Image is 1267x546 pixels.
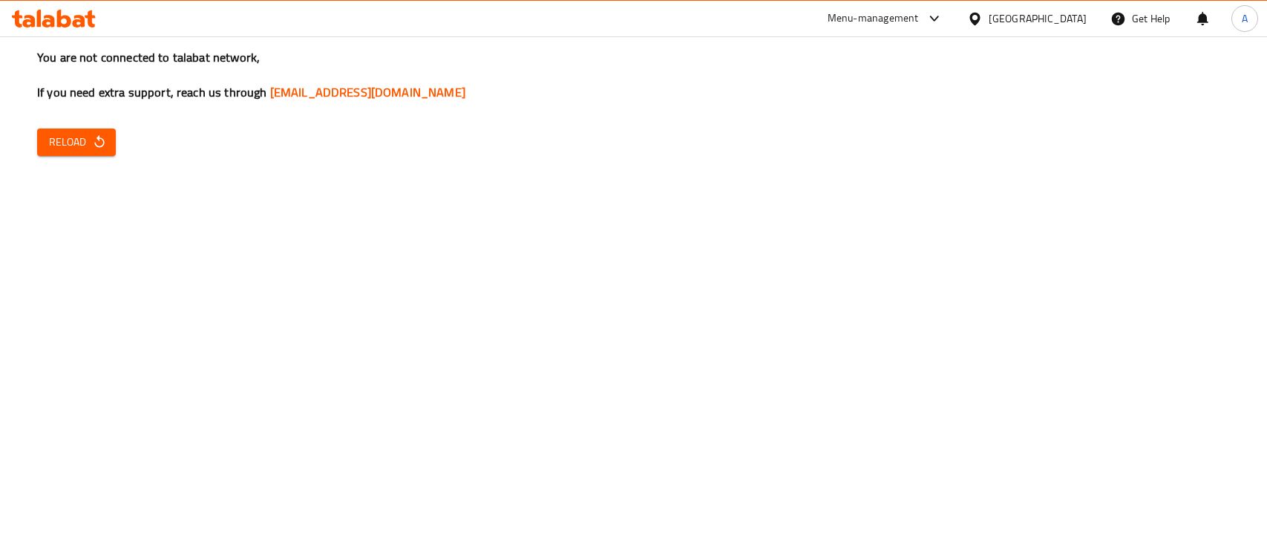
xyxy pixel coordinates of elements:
h3: You are not connected to talabat network, If you need extra support, reach us through [37,49,1230,101]
span: Reload [49,133,104,152]
div: Menu-management [828,10,919,27]
a: [EMAIL_ADDRESS][DOMAIN_NAME] [270,81,465,103]
button: Reload [37,129,116,156]
span: A [1242,10,1248,27]
div: [GEOGRAPHIC_DATA] [989,10,1087,27]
